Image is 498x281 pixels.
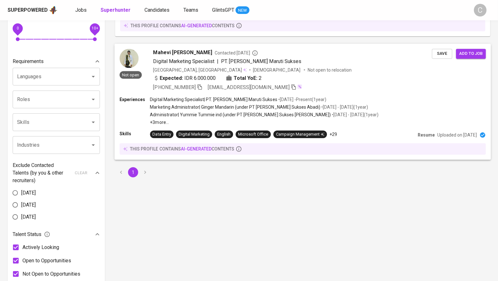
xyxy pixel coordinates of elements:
p: Resume [418,132,435,138]
div: Talent Status [13,228,100,241]
button: Save [432,49,452,59]
span: Teams [183,7,198,13]
p: +29 [329,131,337,137]
p: this profile contains contents [130,146,234,152]
div: Campaign Management [276,131,324,137]
b: Total YoE: [234,74,257,82]
span: Not open [120,72,142,77]
p: Marketing Administrator | Ginger Mandarin (under PT [PERSON_NAME] Sukses Abadi) [150,104,321,110]
span: Mahevi [PERSON_NAME] [153,49,212,56]
img: magic_wand.svg [297,84,302,89]
p: Administrator | Yummie Tummie ind (under PT [PERSON_NAME] Sukses [PERSON_NAME]) [150,112,331,118]
span: [DATE] [21,213,36,221]
span: AI-generated [181,146,212,151]
div: IDR 6.000.000 [153,74,216,82]
p: Digital Marketing Specialist | PT. [PERSON_NAME] Maruti Sukses [150,96,277,103]
span: [DATE] [21,201,36,209]
a: Jobs [75,6,88,14]
span: [DATE] [21,189,36,197]
p: Skills [120,131,150,137]
p: Requirements [13,58,44,65]
span: Open to Opportunities [22,257,71,265]
span: Candidates [144,7,169,13]
nav: pagination navigation [115,167,151,177]
p: Uploaded on [DATE] [437,132,477,138]
span: 0 [16,26,19,31]
span: | [217,58,218,65]
a: Not openMahevi [PERSON_NAME]Contacted [DATE]Digital Marketing Specialist|PT. [PERSON_NAME] Maruti... [115,44,490,160]
button: page 1 [128,167,138,177]
span: Talent Status [13,231,50,238]
span: 10+ [91,26,98,31]
div: Requirements [13,55,100,68]
button: Add to job [456,49,486,59]
span: Not Open to Opportunities [22,270,80,278]
div: Microsoft Office [238,131,268,137]
button: Open [89,72,98,81]
a: Candidates [144,6,171,14]
div: Data Entry [153,131,171,137]
svg: By Batam recruiter [252,50,258,56]
span: Actively Looking [22,244,59,251]
a: Superpoweredapp logo [8,5,58,15]
div: Superpowered [8,7,48,14]
button: Open [89,95,98,104]
p: this profile contains contents [131,22,235,29]
a: Teams [183,6,200,14]
span: 2 [259,74,262,82]
p: • [DATE] - Present ( 1 year ) [277,96,326,103]
p: • [DATE] - [DATE] ( 1 year ) [331,112,378,118]
div: C [474,4,487,16]
div: Exclude Contacted Talents (by you & other recruiters)clear [13,162,100,184]
p: Not open to relocation [308,67,352,73]
b: Superhunter [101,7,131,13]
div: Digital Marketing [179,131,210,137]
button: Open [89,118,98,127]
span: PT. [PERSON_NAME] Maruti Sukses [221,58,301,64]
span: Add to job [459,50,483,57]
p: Exclude Contacted Talents (by you & other recruiters) [13,162,71,184]
b: Expected: [160,74,183,82]
div: [GEOGRAPHIC_DATA], [GEOGRAPHIC_DATA] [153,67,247,73]
span: Contacted [DATE] [215,50,258,56]
p: +3 more ... [150,119,379,125]
img: app logo [49,5,58,15]
a: GlintsGPT NEW [212,6,249,14]
p: • [DATE] - [DATE] ( 1 year ) [320,104,368,110]
div: English [217,131,231,137]
span: GlintsGPT [212,7,234,13]
img: 383c859410c7cc1c2c6e2dba1d7ba54a.jpg [120,49,138,68]
p: Experiences [120,96,150,103]
span: Digital Marketing Specialist [153,58,215,64]
span: Jobs [75,7,87,13]
a: Superhunter [101,6,132,14]
span: NEW [236,7,249,14]
span: AI-generated [181,23,212,28]
span: Save [435,50,449,57]
span: [DEMOGRAPHIC_DATA] [253,67,301,73]
span: [EMAIL_ADDRESS][DOMAIN_NAME] [208,84,290,90]
span: [PHONE_NUMBER] [153,84,196,90]
button: Open [89,141,98,150]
